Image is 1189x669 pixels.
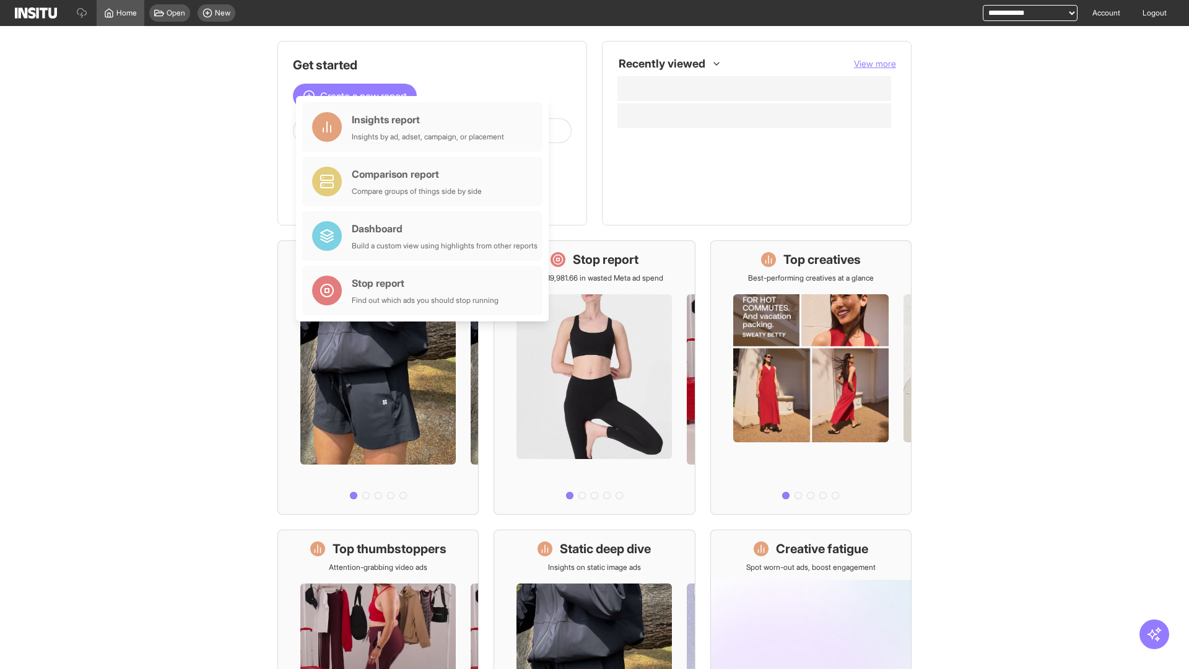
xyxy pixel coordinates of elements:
p: Attention-grabbing video ads [329,562,427,572]
span: View more [854,58,896,69]
p: Insights on static image ads [548,562,641,572]
h1: Get started [293,56,572,74]
h1: Static deep dive [560,540,651,557]
a: Top creativesBest-performing creatives at a glance [710,240,912,515]
h1: Stop report [573,251,638,268]
div: Compare groups of things side by side [352,186,482,196]
button: Create a new report [293,84,417,108]
span: Create a new report [320,89,407,103]
button: View more [854,58,896,70]
span: Open [167,8,185,18]
div: Insights report [352,112,504,127]
p: Save £19,981.66 in wasted Meta ad spend [525,273,663,283]
div: Insights by ad, adset, campaign, or placement [352,132,504,142]
h1: Top creatives [783,251,861,268]
p: Best-performing creatives at a glance [748,273,874,283]
span: New [215,8,230,18]
img: Logo [15,7,57,19]
span: Home [116,8,137,18]
a: What's live nowSee all active ads instantly [277,240,479,515]
div: Comparison report [352,167,482,181]
h1: Top thumbstoppers [333,540,446,557]
a: Stop reportSave £19,981.66 in wasted Meta ad spend [494,240,695,515]
div: Stop report [352,276,499,291]
div: Build a custom view using highlights from other reports [352,241,538,251]
div: Dashboard [352,221,538,236]
div: Find out which ads you should stop running [352,295,499,305]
